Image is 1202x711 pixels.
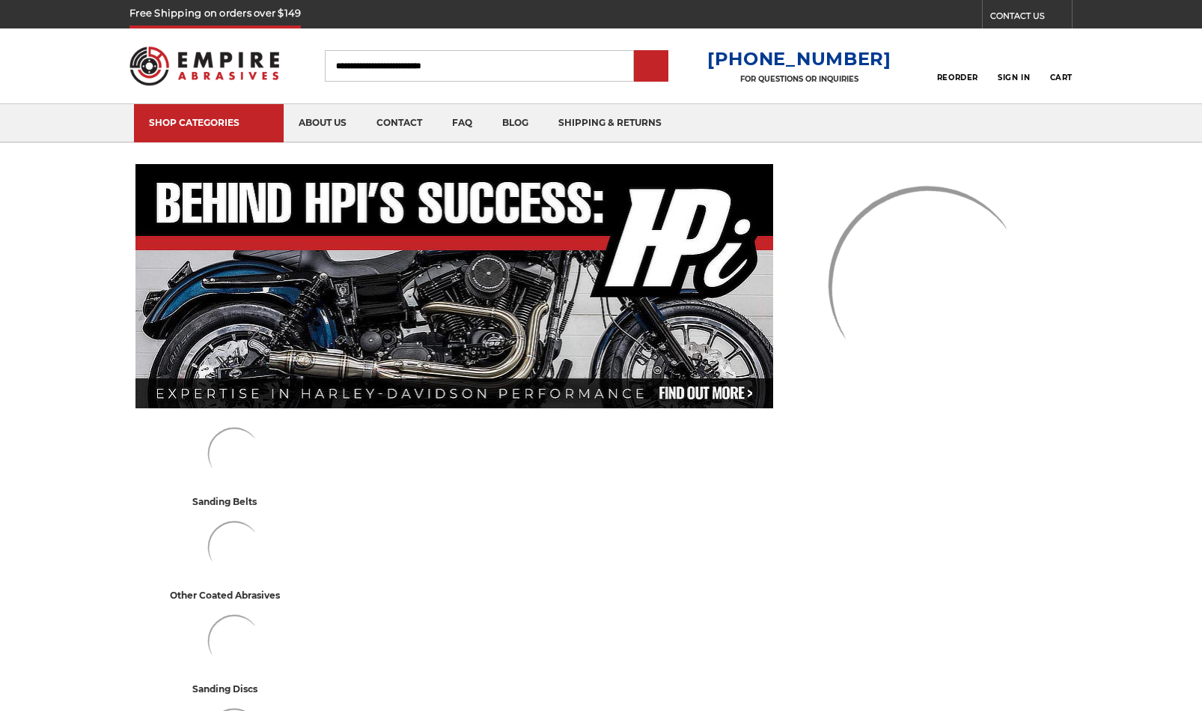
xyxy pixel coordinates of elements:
[707,48,891,70] a: [PHONE_NUMBER]
[170,587,299,603] div: other coated abrasives
[201,515,267,580] img: Other Coated Abrasives
[192,494,276,509] div: sanding belts
[998,73,1030,82] span: Sign In
[192,681,277,697] div: sanding discs
[141,609,328,697] a: sanding discs
[937,49,978,82] a: Reorder
[141,515,328,603] a: other coated abrasives
[1050,49,1073,82] a: Cart
[129,37,279,95] img: Empire Abrasives
[135,164,773,408] img: Banner for an interview featuring Horsepower Inc who makes Harley performance upgrades featured o...
[284,104,361,142] a: about us
[1050,73,1073,82] span: Cart
[149,117,269,128] div: SHOP CATEGORIES
[134,104,284,142] a: SHOP CATEGORIES
[361,104,437,142] a: contact
[937,73,978,82] span: Reorder
[990,7,1072,28] a: CONTACT US
[201,609,267,674] img: Sanding Discs
[141,422,328,509] a: sanding belts
[543,104,677,142] a: shipping & returns
[437,104,487,142] a: faq
[707,74,891,84] p: FOR QUESTIONS OR INQUIRIES
[789,164,1067,408] img: promo banner for custom belts.
[201,422,267,486] img: Sanding Belts
[487,104,543,142] a: blog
